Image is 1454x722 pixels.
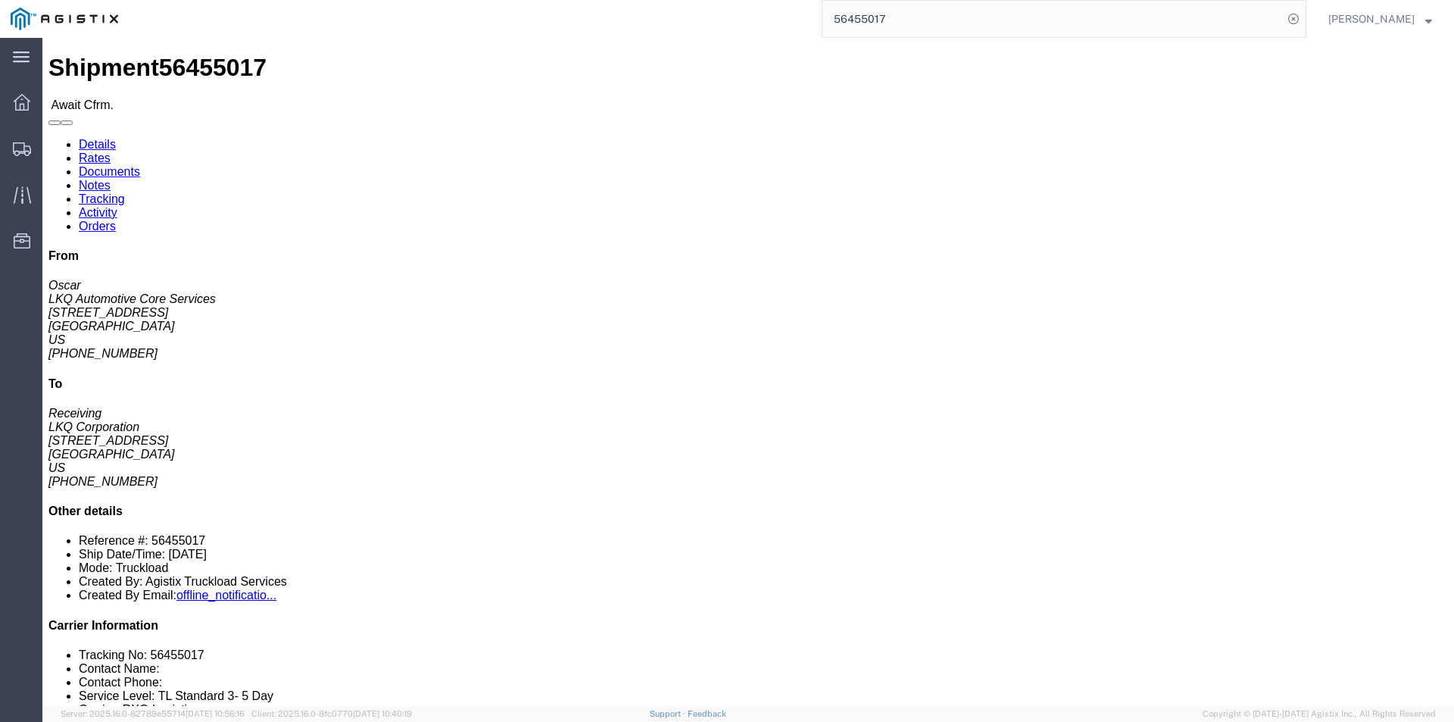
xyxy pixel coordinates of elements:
img: logo [11,8,118,30]
span: [DATE] 10:56:16 [186,709,245,718]
input: Search for shipment number, reference number [822,1,1283,37]
span: Server: 2025.16.0-82789e55714 [61,709,245,718]
span: Copyright © [DATE]-[DATE] Agistix Inc., All Rights Reserved [1203,708,1436,720]
span: Matt Sweet [1328,11,1415,27]
span: [DATE] 10:40:19 [353,709,412,718]
a: Support [650,709,688,718]
span: Client: 2025.16.0-8fc0770 [251,709,412,718]
iframe: FS Legacy Container [42,38,1454,706]
button: [PERSON_NAME] [1328,10,1433,28]
a: Feedback [688,709,726,718]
